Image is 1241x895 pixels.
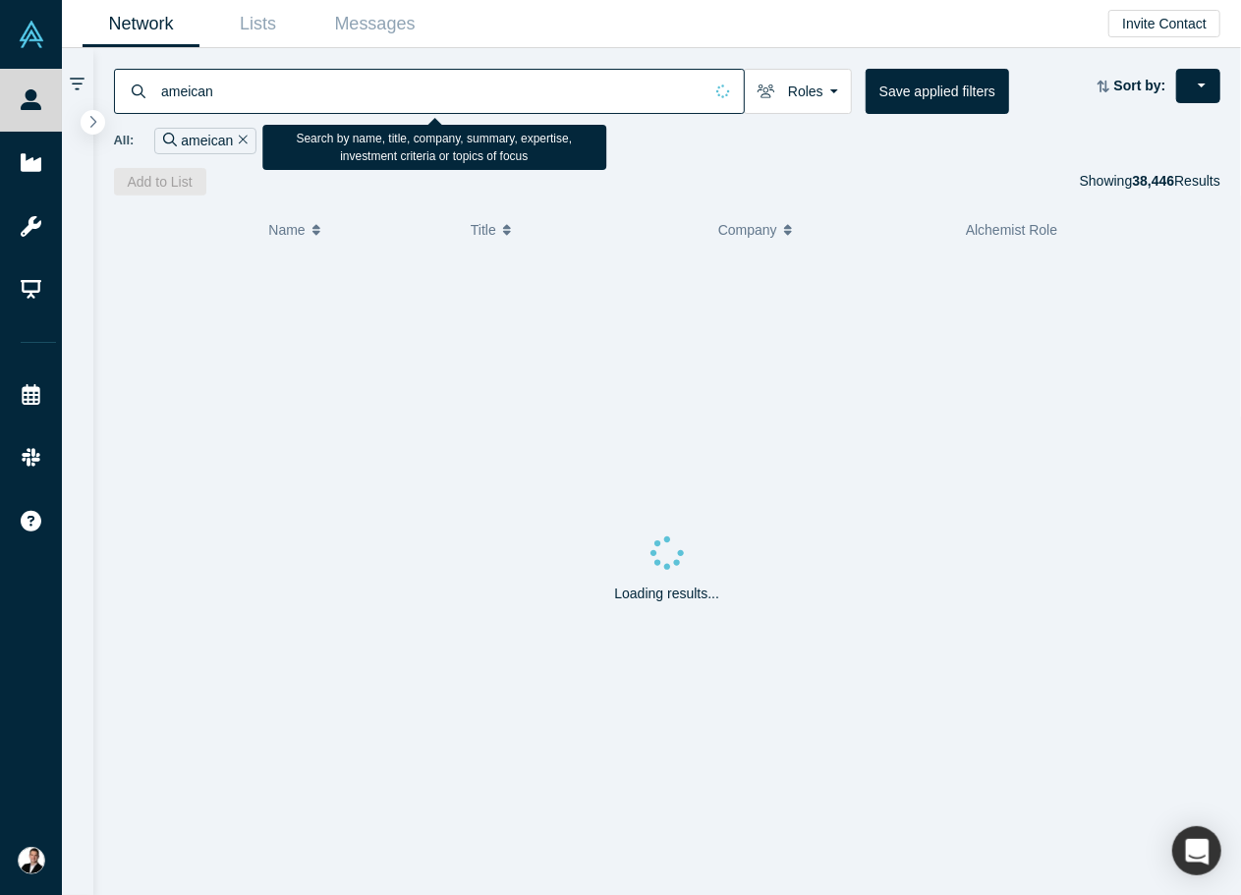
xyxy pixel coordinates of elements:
[268,209,305,251] span: Name
[718,209,777,251] span: Company
[718,209,945,251] button: Company
[744,69,852,114] button: Roles
[199,1,316,47] a: Lists
[471,209,496,251] span: Title
[159,68,703,114] input: Search by name, title, company, summary, expertise, investment criteria or topics of focus
[1108,10,1220,37] button: Invite Contact
[866,69,1009,114] button: Save applied filters
[83,1,199,47] a: Network
[114,131,135,150] span: All:
[614,584,719,604] p: Loading results...
[1080,168,1220,196] div: Showing
[268,209,450,251] button: Name
[1132,173,1220,189] span: Results
[233,130,248,152] button: Remove Filter
[471,209,698,251] button: Title
[1132,173,1174,189] strong: 38,446
[1114,78,1166,93] strong: Sort by:
[154,128,256,154] div: ameican
[114,168,206,196] button: Add to List
[966,222,1057,238] span: Alchemist Role
[316,1,433,47] a: Messages
[18,21,45,48] img: Alchemist Vault Logo
[18,847,45,874] img: Jon Ozdoruk's Account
